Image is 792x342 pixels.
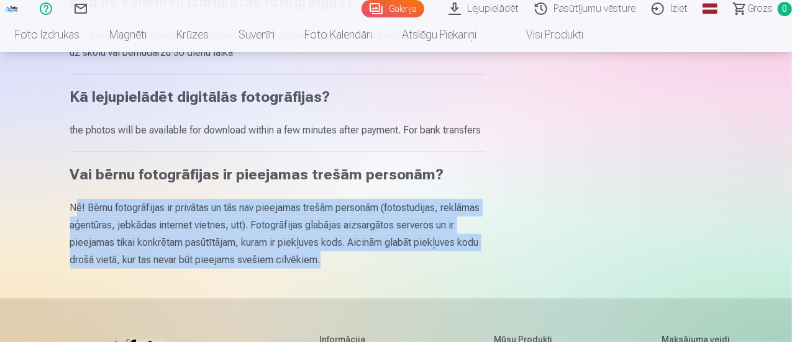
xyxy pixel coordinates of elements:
a: Atslēgu piekariņi [387,17,491,52]
span: 0 [778,2,792,16]
a: Foto kalendāri [289,17,387,52]
p: Nē! Bērnu fotogrāfijas ir privātas un tās nav pieejamas trešām personām (fotostudijas, reklāmas a... [70,199,485,269]
a: Suvenīri [224,17,289,52]
img: /fa1 [5,5,19,12]
a: Visi produkti [491,17,598,52]
span: Grozs [747,1,773,16]
a: Magnēti [94,17,162,52]
a: Krūzes [162,17,224,52]
p: the photos will be available for download within a few minutes after payment. For bank transfers [70,122,485,139]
